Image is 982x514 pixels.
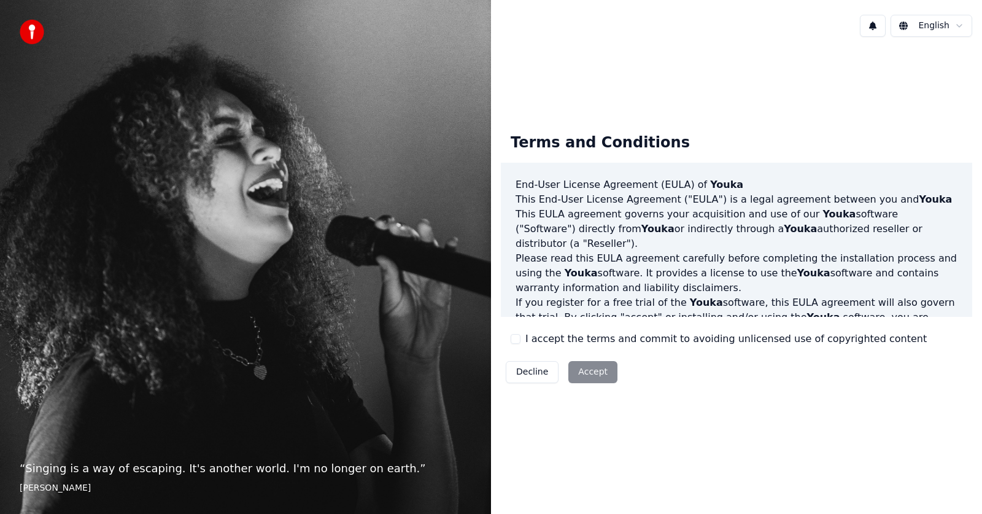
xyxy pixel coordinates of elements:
span: Youka [807,311,840,323]
p: This EULA agreement governs your acquisition and use of our software ("Software") directly from o... [516,207,957,251]
footer: [PERSON_NAME] [20,482,471,494]
img: youka [20,20,44,44]
span: Youka [710,179,743,190]
h3: End-User License Agreement (EULA) of [516,177,957,192]
span: Youka [641,223,675,235]
p: Please read this EULA agreement carefully before completing the installation process and using th... [516,251,957,295]
span: Youka [822,208,856,220]
p: This End-User License Agreement ("EULA") is a legal agreement between you and [516,192,957,207]
span: Youka [919,193,952,205]
button: Decline [506,361,559,383]
span: Youka [797,267,830,279]
label: I accept the terms and commit to avoiding unlicensed use of copyrighted content [525,332,927,346]
p: If you register for a free trial of the software, this EULA agreement will also govern that trial... [516,295,957,354]
span: Youka [690,297,723,308]
div: Terms and Conditions [501,123,700,163]
p: “ Singing is a way of escaping. It's another world. I'm no longer on earth. ” [20,460,471,477]
span: Youka [784,223,817,235]
span: Youka [565,267,598,279]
